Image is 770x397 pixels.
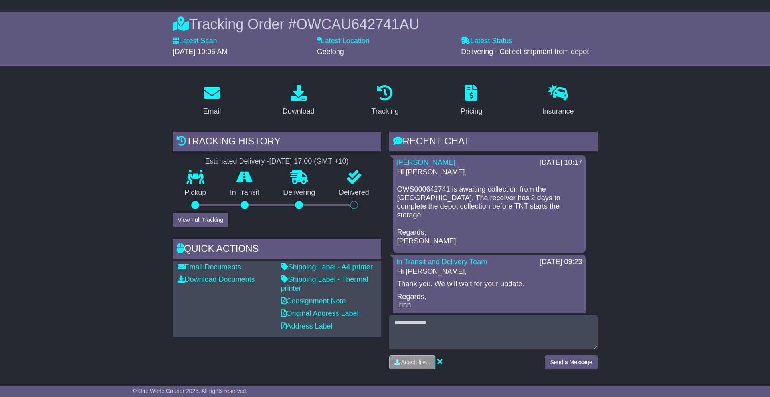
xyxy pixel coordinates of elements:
a: Tracking [366,82,404,120]
a: Pricing [455,82,488,120]
span: Geelong [317,48,344,56]
p: Delivering [271,188,327,197]
div: RECENT CHAT [389,132,598,153]
div: Tracking Order # [173,16,598,33]
span: © One World Courier 2025. All rights reserved. [133,388,248,394]
button: Send a Message [545,355,597,369]
button: View Full Tracking [173,213,228,227]
label: Latest Scan [173,37,217,46]
label: Latest Status [461,37,512,46]
p: Regards, Irinn [397,293,582,310]
a: Shipping Label - Thermal printer [281,275,368,292]
a: Consignment Note [281,297,346,305]
a: Address Label [281,322,333,330]
span: [DATE] 10:05 AM [173,48,228,56]
p: Hi [PERSON_NAME], OWS000642741 is awaiting collection from the [GEOGRAPHIC_DATA]. The receiver ha... [397,168,582,245]
div: Quick Actions [173,239,381,261]
div: Pricing [461,106,483,117]
div: Email [203,106,221,117]
p: Thank you. We will wait for your update. [397,280,582,289]
div: Tracking history [173,132,381,153]
p: Hi [PERSON_NAME], [397,267,582,276]
div: [DATE] 09:23 [540,258,582,267]
a: Shipping Label - A4 printer [281,263,373,271]
div: Download [283,106,315,117]
p: Delivered [327,188,381,197]
span: OWCAU642741AU [296,16,419,32]
a: Original Address Label [281,309,359,317]
a: Download Documents [178,275,255,283]
div: [DATE] 17:00 (GMT +10) [269,157,349,166]
p: Pickup [173,188,218,197]
div: [DATE] 10:17 [540,158,582,167]
a: Email [198,82,226,120]
label: Latest Location [317,37,370,46]
a: Download [277,82,320,120]
div: Tracking [371,106,398,117]
a: In Transit and Delivery Team [396,258,487,266]
a: Email Documents [178,263,241,271]
p: In Transit [218,188,271,197]
div: Insurance [542,106,574,117]
a: Insurance [537,82,579,120]
div: Estimated Delivery - [173,157,381,166]
span: Delivering - Collect shipment from depot [461,48,589,56]
a: [PERSON_NAME] [396,158,455,166]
